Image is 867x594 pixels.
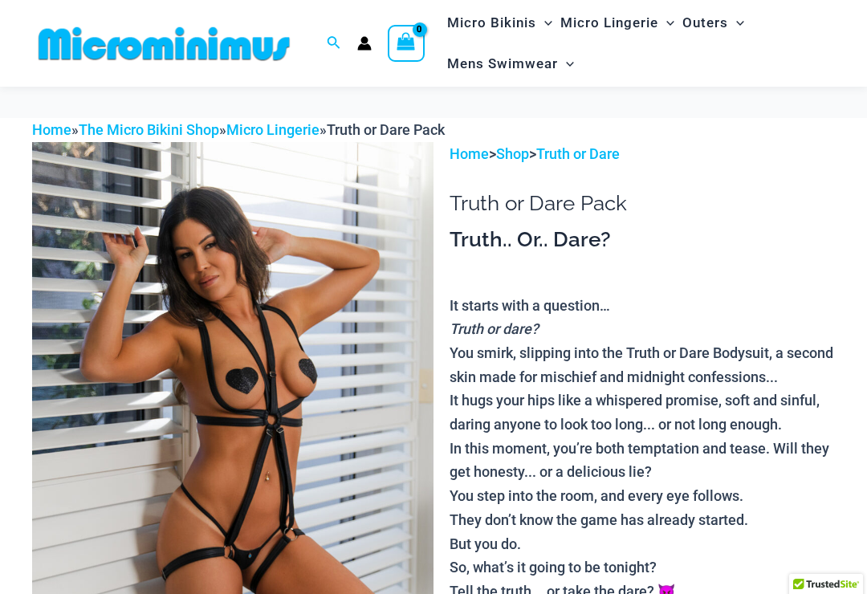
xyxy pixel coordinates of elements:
span: » » » [32,121,445,138]
a: Shop [496,145,529,162]
h3: Truth.. Or.. Dare? [450,226,835,254]
a: The Micro Bikini Shop [79,121,219,138]
span: Micro Bikinis [447,2,536,43]
img: MM SHOP LOGO FLAT [32,26,296,62]
h1: Truth or Dare Pack [450,191,835,216]
p: > > [450,142,835,166]
a: Truth or Dare [536,145,620,162]
span: Mens Swimwear [447,43,558,84]
a: Home [32,121,71,138]
a: Micro BikinisMenu ToggleMenu Toggle [443,2,556,43]
span: Truth or Dare Pack [327,121,445,138]
a: Mens SwimwearMenu ToggleMenu Toggle [443,43,578,84]
span: Outers [682,2,728,43]
a: OutersMenu ToggleMenu Toggle [678,2,748,43]
span: Menu Toggle [728,2,744,43]
span: Menu Toggle [558,43,574,84]
span: Menu Toggle [536,2,552,43]
a: Micro LingerieMenu ToggleMenu Toggle [556,2,678,43]
a: Search icon link [327,34,341,54]
a: View Shopping Cart, empty [388,25,425,62]
i: Truth or dare? [450,320,539,337]
span: Micro Lingerie [560,2,658,43]
a: Account icon link [357,36,372,51]
span: Menu Toggle [658,2,674,43]
a: Home [450,145,489,162]
a: Micro Lingerie [226,121,320,138]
